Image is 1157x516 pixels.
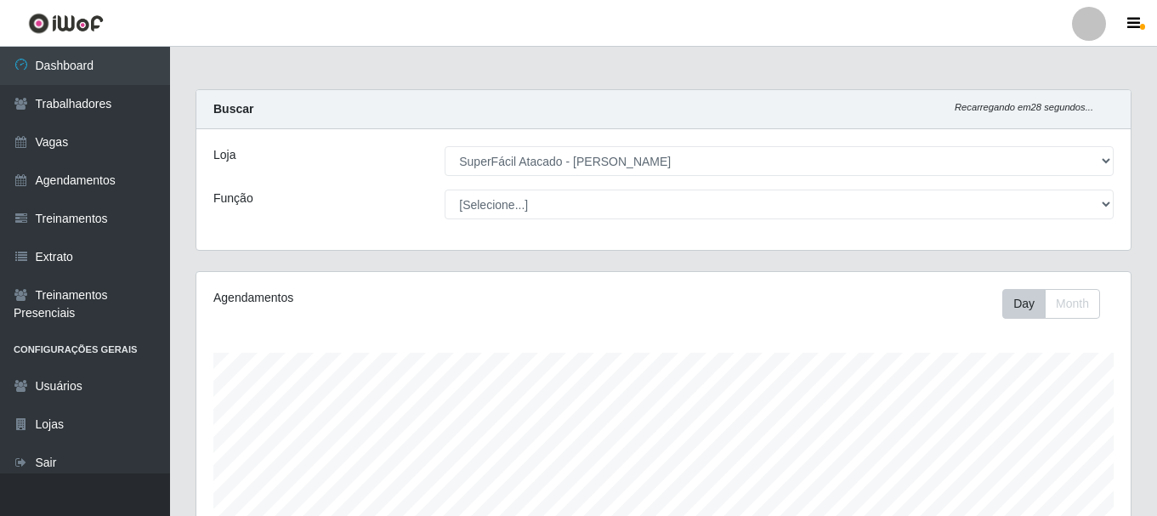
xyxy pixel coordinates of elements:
[1045,289,1100,319] button: Month
[213,289,574,307] div: Agendamentos
[955,102,1093,112] i: Recarregando em 28 segundos...
[213,190,253,207] label: Função
[1002,289,1114,319] div: Toolbar with button groups
[213,102,253,116] strong: Buscar
[1002,289,1046,319] button: Day
[213,146,235,164] label: Loja
[1002,289,1100,319] div: First group
[28,13,104,34] img: CoreUI Logo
